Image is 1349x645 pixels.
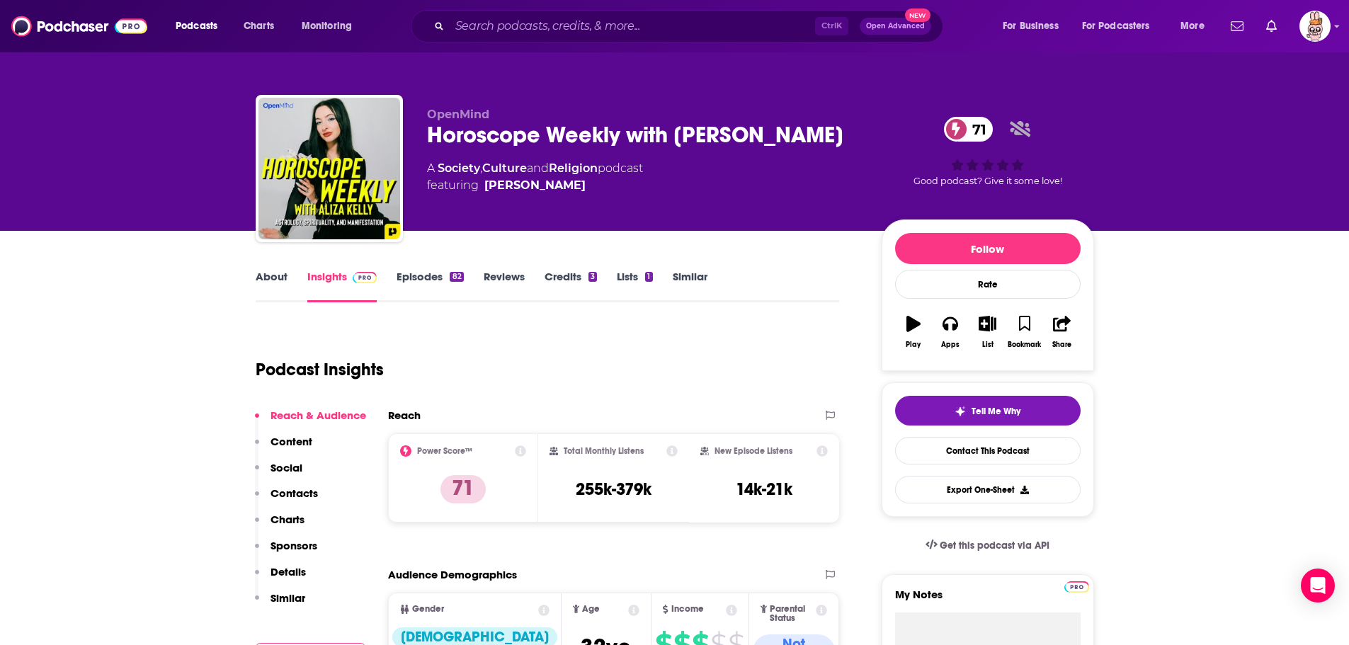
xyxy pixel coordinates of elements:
a: 71 [944,117,994,142]
p: Contacts [271,486,318,500]
h2: Power Score™ [417,446,472,456]
h2: Reach [388,409,421,422]
img: Horoscope Weekly with Aliza Kelly [258,98,400,239]
h2: New Episode Listens [715,446,792,456]
button: open menu [993,15,1076,38]
a: Show notifications dropdown [1260,14,1282,38]
button: Details [255,565,306,591]
p: Social [271,461,302,474]
span: Charts [244,16,274,36]
div: [PERSON_NAME] [484,177,586,194]
span: Logged in as Nouel [1299,11,1331,42]
button: Apps [932,307,969,358]
img: Podchaser - Follow, Share and Rate Podcasts [11,13,147,40]
span: For Business [1003,16,1059,36]
span: Ctrl K [815,17,848,35]
p: Content [271,435,312,448]
div: Play [906,341,921,349]
button: Bookmark [1006,307,1043,358]
span: Monitoring [302,16,352,36]
span: More [1180,16,1205,36]
div: Rate [895,270,1081,299]
img: Podchaser Pro [1064,581,1089,593]
img: Podchaser Pro [353,272,377,283]
a: Lists1 [617,270,652,302]
a: Similar [673,270,707,302]
a: Get this podcast via API [914,528,1061,563]
a: Pro website [1064,579,1089,593]
span: Parental Status [770,605,814,623]
a: Contact This Podcast [895,437,1081,464]
span: New [905,8,930,22]
a: Culture [482,161,527,175]
button: Content [255,435,312,461]
span: 71 [958,117,994,142]
p: Details [271,565,306,578]
button: Follow [895,233,1081,264]
div: 1 [645,272,652,282]
label: My Notes [895,588,1081,612]
span: Open Advanced [866,23,925,30]
span: and [527,161,549,175]
button: Similar [255,591,305,617]
a: Reviews [484,270,525,302]
button: open menu [1171,15,1222,38]
button: Play [895,307,932,358]
button: Charts [255,513,304,539]
button: Share [1043,307,1080,358]
button: Contacts [255,486,318,513]
button: Sponsors [255,539,317,565]
img: User Profile [1299,11,1331,42]
div: 3 [588,272,597,282]
div: 82 [450,272,463,282]
div: Share [1052,341,1071,349]
a: Show notifications dropdown [1225,14,1249,38]
span: featuring [427,177,643,194]
div: Search podcasts, credits, & more... [424,10,957,42]
a: About [256,270,288,302]
p: Sponsors [271,539,317,552]
button: open menu [292,15,370,38]
button: open menu [166,15,236,38]
span: Tell Me Why [972,406,1020,417]
p: Similar [271,591,305,605]
span: Income [671,605,704,614]
span: Podcasts [176,16,217,36]
button: tell me why sparkleTell Me Why [895,396,1081,426]
div: 71Good podcast? Give it some love! [882,108,1094,195]
span: , [480,161,482,175]
a: Society [438,161,480,175]
button: open menu [1073,15,1171,38]
h3: 14k-21k [736,479,792,500]
h2: Total Monthly Listens [564,446,644,456]
img: tell me why sparkle [955,406,966,417]
a: Religion [549,161,598,175]
button: Social [255,461,302,487]
a: Episodes82 [397,270,463,302]
span: Good podcast? Give it some love! [913,176,1062,186]
h2: Audience Demographics [388,568,517,581]
button: Reach & Audience [255,409,366,435]
div: Apps [941,341,960,349]
span: Get this podcast via API [940,540,1049,552]
span: Gender [412,605,444,614]
button: Open AdvancedNew [860,18,931,35]
a: Charts [234,15,283,38]
button: Show profile menu [1299,11,1331,42]
span: OpenMind [427,108,489,121]
h3: 255k-379k [576,479,651,500]
div: Open Intercom Messenger [1301,569,1335,603]
span: For Podcasters [1082,16,1150,36]
p: 71 [440,475,486,503]
input: Search podcasts, credits, & more... [450,15,815,38]
button: Export One-Sheet [895,476,1081,503]
button: List [969,307,1006,358]
p: Charts [271,513,304,526]
div: A podcast [427,160,643,194]
h1: Podcast Insights [256,359,384,380]
p: Reach & Audience [271,409,366,422]
div: Bookmark [1008,341,1041,349]
span: Age [582,605,600,614]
